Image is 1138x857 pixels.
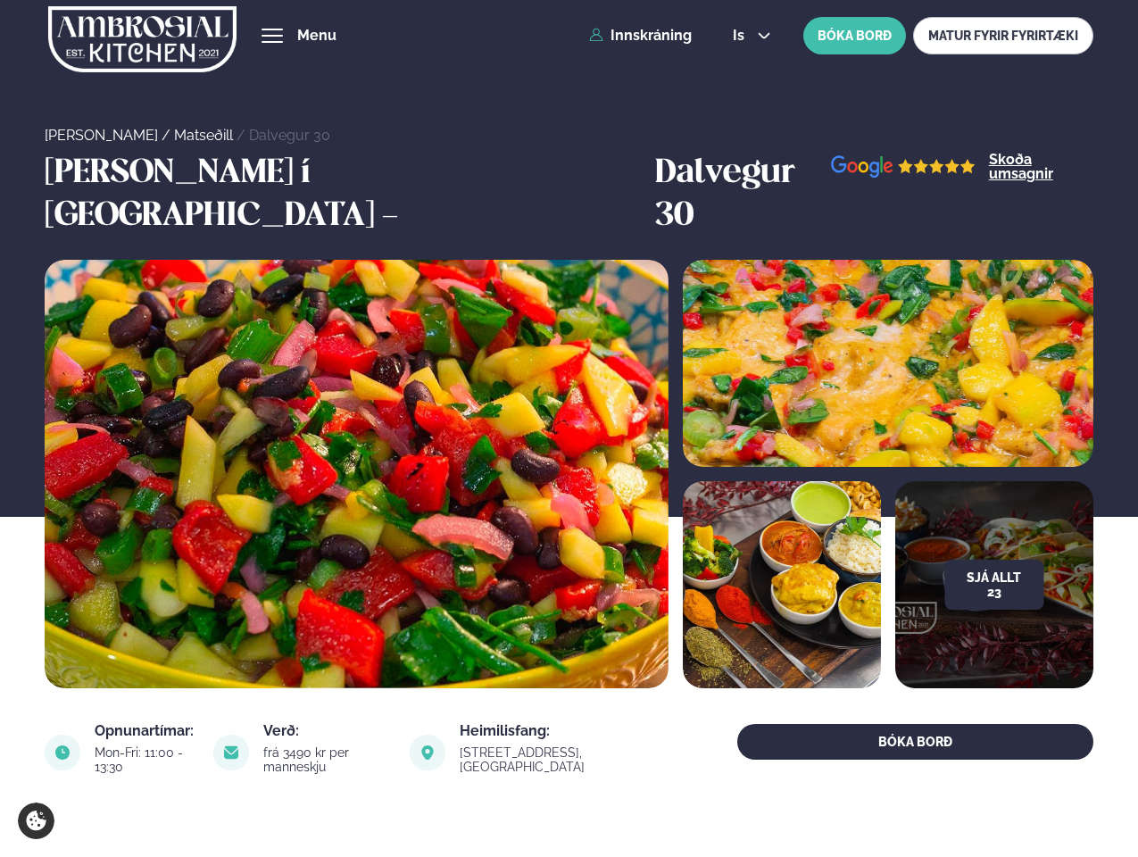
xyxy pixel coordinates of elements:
button: Sjá allt 23 [944,560,1043,610]
div: Mon-Fri: 11:00 - 13:30 [95,745,195,774]
a: Dalvegur 30 [249,127,330,144]
a: MATUR FYRIR FYRIRTÆKI [913,17,1093,54]
div: Heimilisfang: [460,724,674,738]
img: image alt [410,735,445,770]
div: Opnunartímar: [95,724,195,738]
span: / [162,127,174,144]
img: image alt [831,155,976,178]
img: image alt [213,735,249,770]
a: Cookie settings [18,803,54,839]
a: link [460,756,674,778]
button: BÓKA BORÐ [737,724,1092,760]
img: image alt [683,481,881,688]
button: hamburger [262,25,283,46]
span: is [733,29,750,43]
a: Matseðill [174,127,233,144]
button: BÓKA BORÐ [803,17,906,54]
img: logo [48,3,237,76]
button: is [719,29,785,43]
a: Skoða umsagnir [989,153,1093,181]
img: image alt [683,260,1093,467]
h3: [PERSON_NAME] í [GEOGRAPHIC_DATA] - [45,153,646,238]
div: Verð: [263,724,390,738]
img: image alt [45,260,668,688]
div: frá 3490 kr per manneskju [263,745,390,774]
span: / [237,127,249,144]
img: image alt [45,735,80,770]
a: [PERSON_NAME] [45,127,158,144]
a: Innskráning [589,28,692,44]
h3: Dalvegur 30 [655,153,831,238]
div: [STREET_ADDRESS], [GEOGRAPHIC_DATA] [460,745,674,774]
